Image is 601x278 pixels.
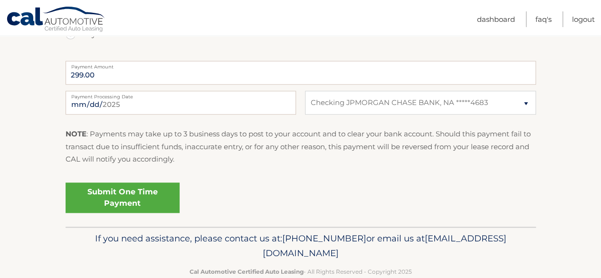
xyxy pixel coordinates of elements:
[190,268,304,275] strong: Cal Automotive Certified Auto Leasing
[535,11,552,27] a: FAQ's
[477,11,515,27] a: Dashboard
[66,91,296,115] input: Payment Date
[66,61,536,68] label: Payment Amount
[66,61,536,85] input: Payment Amount
[72,231,530,261] p: If you need assistance, please contact us at: or email us at
[66,129,86,138] strong: NOTE
[6,6,106,34] a: Cal Automotive
[282,233,366,244] span: [PHONE_NUMBER]
[72,267,530,277] p: - All Rights Reserved - Copyright 2025
[66,182,180,213] a: Submit One Time Payment
[66,91,296,98] label: Payment Processing Date
[66,128,536,165] p: : Payments may take up to 3 business days to post to your account and to clear your bank account....
[572,11,595,27] a: Logout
